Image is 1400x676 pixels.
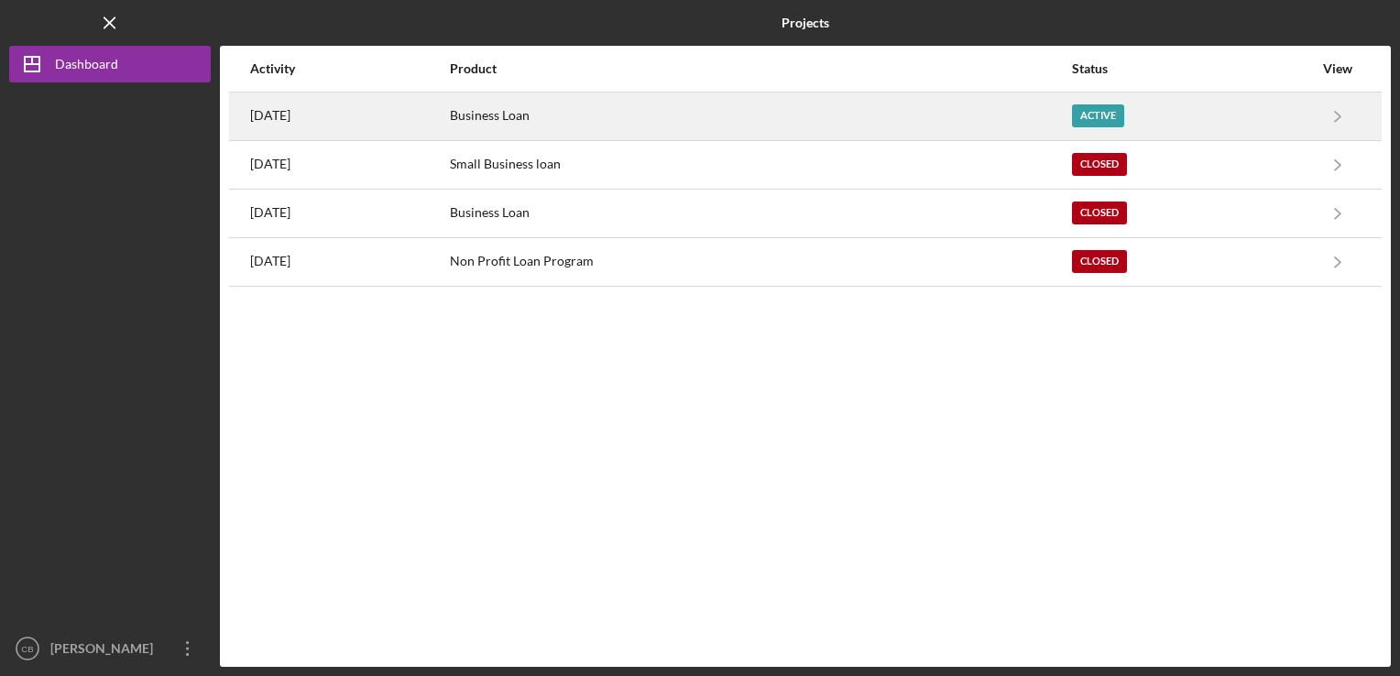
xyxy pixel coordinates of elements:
div: Business Loan [450,93,1070,139]
time: 2025-07-29 18:17 [250,108,290,123]
div: View [1315,61,1361,76]
div: [PERSON_NAME] [46,630,165,671]
div: Activity [250,61,448,76]
div: Business Loan [450,191,1070,236]
div: Product [450,61,1070,76]
div: Dashboard [55,46,118,87]
div: Non Profit Loan Program [450,239,1070,285]
div: Closed [1072,153,1127,176]
button: Dashboard [9,46,211,82]
time: 2024-09-03 21:41 [250,157,290,171]
div: Status [1072,61,1313,76]
div: Closed [1072,202,1127,224]
b: Projects [782,16,829,30]
div: Closed [1072,250,1127,273]
button: CB[PERSON_NAME] [9,630,211,667]
div: Small Business loan [450,142,1070,188]
text: CB [21,644,33,654]
time: 2022-10-11 14:01 [250,205,290,220]
time: 2022-06-27 17:52 [250,254,290,268]
div: Active [1072,104,1124,127]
